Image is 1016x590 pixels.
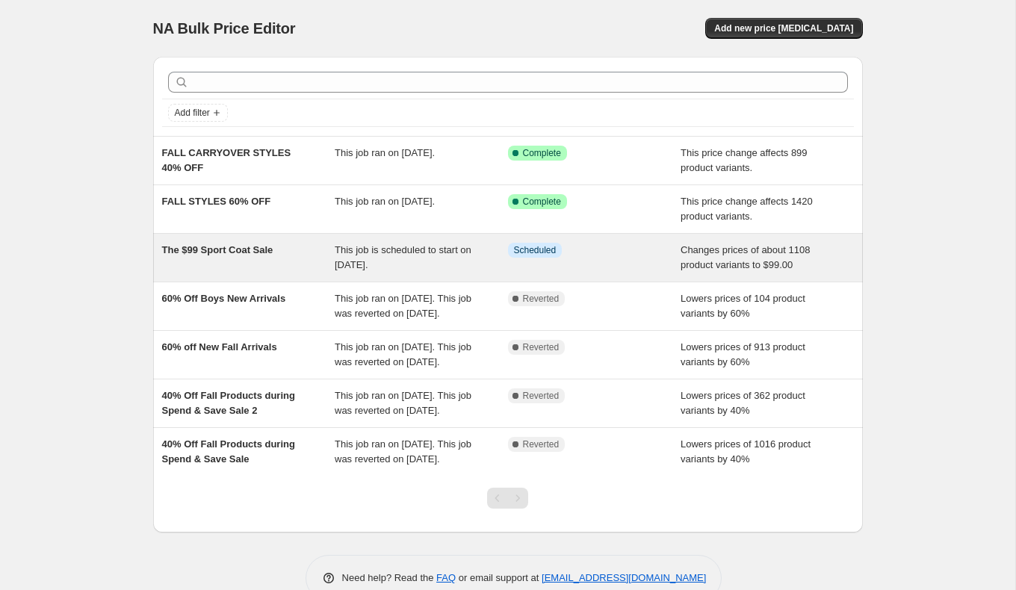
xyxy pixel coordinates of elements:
[714,22,853,34] span: Add new price [MEDICAL_DATA]
[162,390,295,416] span: 40% Off Fall Products during Spend & Save Sale 2
[168,104,228,122] button: Add filter
[523,341,560,353] span: Reverted
[436,572,456,583] a: FAQ
[153,20,296,37] span: NA Bulk Price Editor
[487,488,528,509] nav: Pagination
[681,147,808,173] span: This price change affects 899 product variants.
[162,147,291,173] span: FALL CARRYOVER STYLES 40% OFF
[681,341,805,367] span: Lowers prices of 913 product variants by 60%
[175,107,210,119] span: Add filter
[162,196,271,207] span: FALL STYLES 60% OFF
[523,438,560,450] span: Reverted
[162,341,277,353] span: 60% off New Fall Arrivals
[335,390,471,416] span: This job ran on [DATE]. This job was reverted on [DATE].
[335,244,471,270] span: This job is scheduled to start on [DATE].
[705,18,862,39] button: Add new price [MEDICAL_DATA]
[523,390,560,402] span: Reverted
[523,196,561,208] span: Complete
[681,244,810,270] span: Changes prices of about 1108 product variants to $99.00
[335,293,471,319] span: This job ran on [DATE]. This job was reverted on [DATE].
[335,196,435,207] span: This job ran on [DATE].
[681,438,811,465] span: Lowers prices of 1016 product variants by 40%
[162,293,286,304] span: 60% Off Boys New Arrivals
[335,147,435,158] span: This job ran on [DATE].
[514,244,557,256] span: Scheduled
[681,196,813,222] span: This price change affects 1420 product variants.
[523,293,560,305] span: Reverted
[342,572,437,583] span: Need help? Read the
[456,572,542,583] span: or email support at
[335,341,471,367] span: This job ran on [DATE]. This job was reverted on [DATE].
[681,293,805,319] span: Lowers prices of 104 product variants by 60%
[162,244,273,255] span: The $99 Sport Coat Sale
[542,572,706,583] a: [EMAIL_ADDRESS][DOMAIN_NAME]
[335,438,471,465] span: This job ran on [DATE]. This job was reverted on [DATE].
[681,390,805,416] span: Lowers prices of 362 product variants by 40%
[523,147,561,159] span: Complete
[162,438,295,465] span: 40% Off Fall Products during Spend & Save Sale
